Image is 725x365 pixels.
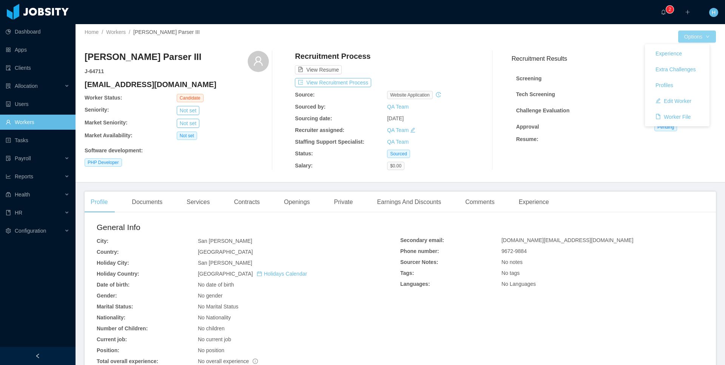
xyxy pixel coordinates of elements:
b: Marital Status: [97,304,133,310]
b: Secondary email: [400,237,444,243]
b: Salary: [295,163,313,169]
span: info-circle [253,359,258,364]
b: Source: [295,92,315,98]
span: Candidate [177,94,204,102]
i: icon: line-chart [6,174,11,179]
b: Nationality: [97,314,125,321]
span: No current job [198,336,231,342]
strong: Tech Screening [516,91,555,97]
span: / [129,29,130,35]
strong: Resume : [516,136,538,142]
b: Position: [97,347,119,353]
div: No tags [501,269,704,277]
b: Tags: [400,270,414,276]
span: San [PERSON_NAME] [198,238,252,244]
b: Sourcing date: [295,115,332,121]
b: Phone number: [400,248,439,254]
button: Not set [177,119,199,128]
b: Sourced by: [295,104,325,110]
b: Holiday Country: [97,271,139,277]
b: Seniority: [85,107,109,113]
i: icon: edit [410,127,415,133]
span: Configuration [15,228,46,234]
span: No position [198,347,224,353]
b: Staffing Support Specialist: [295,139,364,145]
button: icon: file-textView Resume [295,65,342,74]
i: icon: solution [6,83,11,89]
h4: [EMAIL_ADDRESS][DOMAIN_NAME] [85,79,269,90]
span: No children [198,325,225,331]
strong: J- 64711 [85,68,104,74]
a: Extra Challenges [645,61,710,77]
button: Experience [649,48,688,60]
a: Profiles [645,77,710,93]
button: icon: exportView Recruitment Process [295,78,371,87]
b: Total overall experience: [97,358,158,364]
div: Comments [459,192,500,213]
span: 9672-9884 [501,248,527,254]
b: Number of Children: [97,325,148,331]
b: Software development : [85,147,143,153]
span: HR [15,210,22,216]
i: icon: book [6,210,11,215]
a: icon: userWorkers [6,115,69,130]
a: icon: file-textView Resume [295,67,342,73]
i: icon: plus [685,9,690,15]
span: No overall experience [198,358,258,364]
span: Health [15,192,30,198]
span: [GEOGRAPHIC_DATA] [198,271,307,277]
a: Home [85,29,99,35]
i: icon: file-protect [6,156,11,161]
a: icon: profileTasks [6,133,69,148]
button: icon: editEdit Worker [649,95,697,107]
b: Country: [97,249,119,255]
span: Not set [177,132,197,140]
span: website application [387,91,433,99]
span: [DOMAIN_NAME][EMAIL_ADDRESS][DOMAIN_NAME] [501,237,633,243]
button: icon: fileWorker File [649,111,697,123]
span: [GEOGRAPHIC_DATA] [198,249,253,255]
strong: Screening [516,75,542,81]
a: Workers [106,29,126,35]
b: Holiday City: [97,260,129,266]
a: icon: exportView Recruitment Process [295,80,371,86]
span: PHP Developer [85,158,122,167]
span: [DATE] [387,115,404,121]
div: Earnings And Discounts [371,192,447,213]
i: icon: bell [661,9,666,15]
span: Allocation [15,83,38,89]
b: Languages: [400,281,430,287]
span: San [PERSON_NAME] [198,260,252,266]
h3: Recruitment Results [512,54,716,63]
div: Experience [513,192,555,213]
span: Reports [15,173,33,179]
span: H [712,8,716,17]
span: Payroll [15,155,31,161]
b: Current job: [97,336,127,342]
b: Gender: [97,293,117,299]
i: icon: user [253,56,264,66]
a: QA Team [387,127,409,133]
div: Openings [278,192,316,213]
h2: General Info [97,221,400,233]
span: No notes [501,259,523,265]
a: icon: calendarHolidays Calendar [257,271,307,277]
div: Services [180,192,216,213]
h3: [PERSON_NAME] Parser III [85,51,201,63]
span: No gender [198,293,222,299]
b: Sourcer Notes: [400,259,438,265]
a: Experience [645,46,710,61]
b: Market Seniority: [85,120,128,126]
a: QA Team [387,139,409,145]
a: QA Team [387,104,409,110]
p: 2 [669,6,671,13]
a: icon: auditClients [6,60,69,75]
sup: 2 [666,6,674,13]
b: City: [97,238,108,244]
div: Documents [126,192,168,213]
span: / [102,29,103,35]
span: No Nationality [198,314,231,321]
strong: Challenge Evaluation [516,107,570,113]
b: Market Availability: [85,132,133,138]
div: Contracts [228,192,266,213]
